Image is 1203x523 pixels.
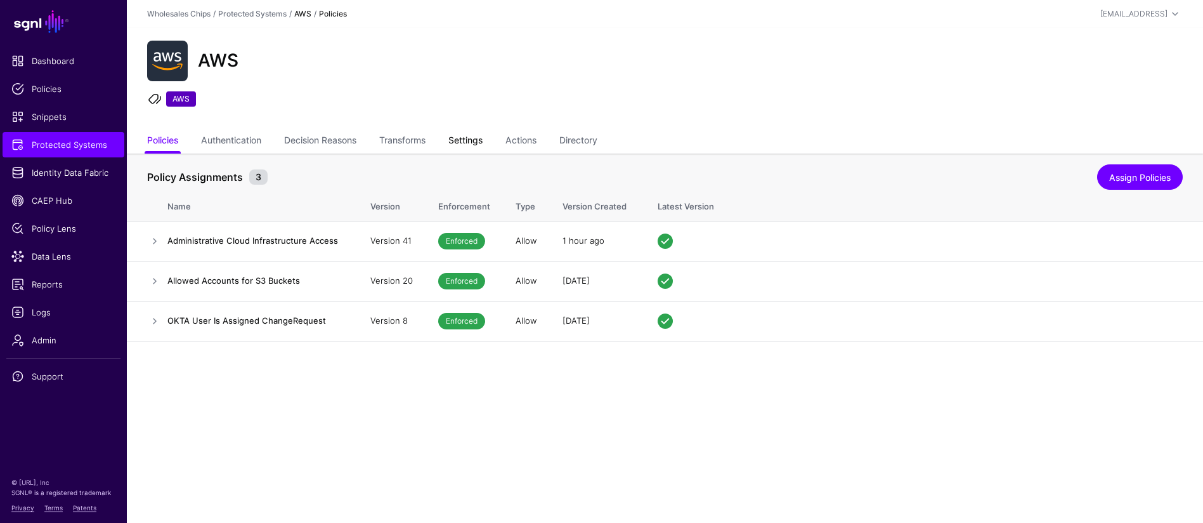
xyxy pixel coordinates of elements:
a: Data Lens [3,244,124,269]
span: [DATE] [562,275,590,286]
th: Name [167,188,358,221]
a: Policies [147,129,178,154]
span: Policy Lens [11,222,115,235]
th: Enforcement [426,188,503,221]
a: Actions [505,129,536,154]
a: Identity Data Fabric [3,160,124,185]
span: Reports [11,278,115,291]
span: Policy Assignments [144,169,246,185]
a: Policy Lens [3,216,124,241]
td: Version 41 [358,221,426,261]
td: Version 8 [358,301,426,341]
h2: AWS [198,50,238,72]
small: 3 [249,169,268,185]
a: Policies [3,76,124,102]
span: 1 hour ago [562,235,604,246]
p: © [URL], Inc [11,477,115,487]
a: Terms [44,504,63,512]
a: Protected Systems [3,132,124,157]
span: [DATE] [562,315,590,326]
td: Allow [503,221,550,261]
h4: Allowed Accounts for S3 Buckets [167,275,345,286]
span: Policies [11,83,115,95]
p: SGNL® is a registered trademark [11,487,115,498]
a: SGNL [8,8,119,36]
span: Enforced [438,273,485,289]
h4: OKTA User Is Assigned ChangeRequest [167,315,345,326]
span: CAEP Hub [11,194,115,207]
a: Dashboard [3,48,124,74]
img: svg+xml;base64,PHN2ZyB3aWR0aD0iNjQiIGhlaWdodD0iNjQiIHZpZXdCb3g9IjAgMCA2NCA2NCIgZmlsbD0ibm9uZSIgeG... [147,41,188,81]
a: Assign Policies [1097,164,1183,190]
strong: Policies [319,9,347,18]
span: Enforced [438,233,485,249]
a: Reports [3,272,124,297]
a: Authentication [201,129,261,154]
th: Version Created [550,188,645,221]
a: Snippets [3,104,124,129]
th: Latest Version [645,188,1203,221]
a: Directory [559,129,597,154]
a: Protected Systems [218,9,287,18]
a: CAEP Hub [3,188,124,213]
span: Protected Systems [11,138,115,151]
h4: Administrative Cloud Infrastructure Access [167,235,345,246]
a: Logs [3,300,124,325]
span: Snippets [11,110,115,123]
a: Wholesales Chips [147,9,211,18]
a: Decision Reasons [284,129,356,154]
span: Enforced [438,313,485,329]
td: Allow [503,301,550,341]
th: Type [503,188,550,221]
a: Transforms [379,129,426,154]
th: Version [358,188,426,221]
span: Data Lens [11,250,115,263]
div: / [311,8,319,20]
span: Identity Data Fabric [11,166,115,179]
span: Dashboard [11,55,115,67]
td: Allow [503,261,550,301]
a: Privacy [11,504,34,512]
div: / [211,8,218,20]
div: / [287,8,294,20]
span: AWS [166,91,196,107]
a: Settings [448,129,483,154]
span: Support [11,370,115,383]
span: Logs [11,306,115,319]
a: Admin [3,328,124,353]
strong: AWS [294,9,311,18]
div: [EMAIL_ADDRESS] [1100,8,1167,20]
td: Version 20 [358,261,426,301]
a: Patents [73,504,96,512]
span: Admin [11,334,115,347]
